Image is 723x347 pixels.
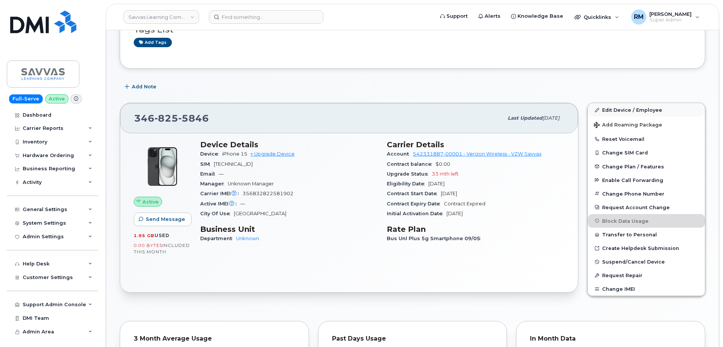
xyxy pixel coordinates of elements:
[588,160,705,173] button: Change Plan / Features
[154,233,170,238] span: used
[387,181,428,187] span: Eligibility Date
[588,241,705,255] a: Create Helpdesk Submission
[222,151,247,157] span: iPhone 15
[209,10,323,24] input: Find something...
[506,9,569,24] a: Knowledge Base
[200,225,378,234] h3: Business Unit
[228,181,274,187] span: Unknown Manager
[473,9,506,24] a: Alerts
[387,225,564,234] h3: Rate Plan
[588,146,705,159] button: Change SIM Card
[214,161,253,167] span: [TECHNICAL_ID]
[602,177,663,183] span: Enable Call Forwarding
[332,335,493,342] div: Past Days Usage
[243,191,294,196] span: 356832822581902
[142,198,159,205] span: Active
[200,201,240,207] span: Active IMEI
[428,181,445,187] span: [DATE]
[387,211,446,216] span: Initial Activation Date
[436,161,450,167] span: $0.00
[690,314,717,341] iframe: Messenger Launcher
[542,115,559,121] span: [DATE]
[602,163,664,169] span: Change Plan / Features
[588,187,705,200] button: Change Phone Number
[200,191,243,196] span: Carrier IMEI
[250,151,295,157] a: + Upgrade Device
[569,9,624,25] div: Quicklinks
[134,38,172,47] a: Add tags
[120,80,163,94] button: Add Note
[387,151,413,157] span: Account
[219,171,224,177] span: —
[446,211,463,216] span: [DATE]
[626,9,705,25] div: Rachel Miller
[200,181,228,187] span: Manager
[124,10,199,24] a: Savvas Learning Company LLC
[530,335,691,342] div: In Month Data
[387,140,564,149] h3: Carrier Details
[134,335,295,342] div: 3 Month Average Usage
[588,255,705,268] button: Suspend/Cancel Device
[584,14,611,20] span: Quicklinks
[387,171,432,177] span: Upgrade Status
[387,201,444,207] span: Contract Expiry Date
[200,236,236,241] span: Department
[140,144,185,189] img: iPhone_15_Black.png
[446,12,468,20] span: Support
[387,161,436,167] span: Contract balance
[588,132,705,146] button: Reset Voicemail
[435,9,473,24] a: Support
[588,117,705,132] button: Add Roaming Package
[518,12,563,20] span: Knowledge Base
[200,151,222,157] span: Device
[132,83,156,90] span: Add Note
[240,201,245,207] span: —
[387,236,484,241] span: Bus Unl Plus 5g Smartphone 09/05
[444,201,485,207] span: Contract Expired
[134,25,691,34] h3: Tags List
[432,171,459,177] span: 33 mth left
[134,113,209,124] span: 346
[588,103,705,117] a: Edit Device / Employee
[234,211,286,216] span: [GEOGRAPHIC_DATA]
[508,115,542,121] span: Last updated
[588,282,705,296] button: Change IMEI
[134,213,192,226] button: Send Message
[441,191,457,196] span: [DATE]
[200,161,214,167] span: SIM
[154,113,178,124] span: 825
[602,259,665,265] span: Suspend/Cancel Device
[387,191,441,196] span: Contract Start Date
[134,233,154,238] span: 1.95 GB
[200,140,378,149] h3: Device Details
[588,173,705,187] button: Enable Call Forwarding
[634,12,644,22] span: RM
[485,12,501,20] span: Alerts
[588,214,705,228] button: Block Data Usage
[200,211,234,216] span: City Of Use
[649,11,692,17] span: [PERSON_NAME]
[200,171,219,177] span: Email
[588,268,705,282] button: Request Repair
[413,151,541,157] a: 542331887-00001 - Verizon Wireless - VZW Savvas
[236,236,259,241] a: Unknown
[588,228,705,241] button: Transfer to Personal
[588,200,705,214] button: Request Account Change
[134,243,162,248] span: 0.00 Bytes
[178,113,209,124] span: 5846
[146,216,185,223] span: Send Message
[649,17,692,23] span: Super Admin
[594,122,662,129] span: Add Roaming Package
